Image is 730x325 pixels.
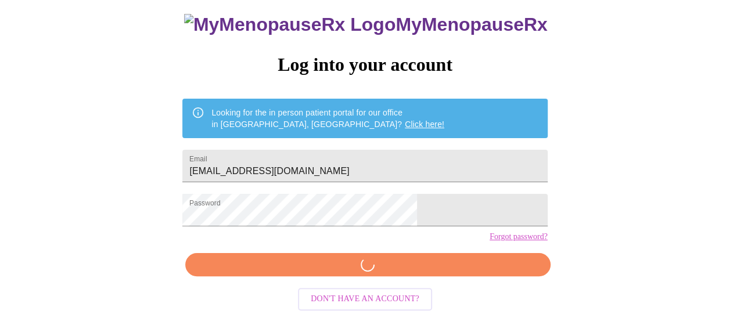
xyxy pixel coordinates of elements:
h3: MyMenopauseRx [184,14,548,35]
img: MyMenopauseRx Logo [184,14,395,35]
span: Don't have an account? [311,292,419,306]
a: Click here! [405,120,444,129]
a: Forgot password? [490,232,548,241]
a: Don't have an account? [295,293,435,303]
div: Looking for the in person patient portal for our office in [GEOGRAPHIC_DATA], [GEOGRAPHIC_DATA]? [211,102,444,135]
h3: Log into your account [182,54,547,75]
button: Don't have an account? [298,288,432,310]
